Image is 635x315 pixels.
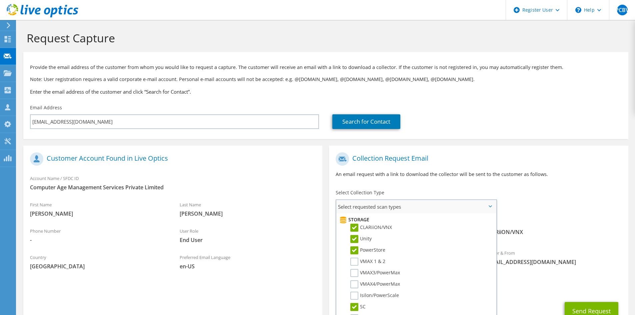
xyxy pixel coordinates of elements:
[336,189,384,196] label: Select Collection Type
[350,303,366,311] label: SC
[350,292,399,300] label: Isilon/PowerScale
[30,88,622,95] h3: Enter the email address of the customer and click “Search for Contact”.
[350,235,372,243] label: Unity
[477,228,523,236] div: CLARiiON/VNX
[23,250,173,273] div: Country
[30,210,166,217] span: [PERSON_NAME]
[30,76,622,83] p: Note: User registration requires a valid corporate e-mail account. Personal e-mail accounts will ...
[336,171,621,178] p: An email request with a link to download the collector will be sent to the customer as follows.
[180,236,316,244] span: End User
[173,250,323,273] div: Preferred Email Language
[575,7,581,13] svg: \n
[350,269,400,277] label: VMAX3/PowerMax
[27,31,622,45] h1: Request Capture
[30,64,622,71] p: Provide the email address of the customer from whom you would like to request a capture. The cust...
[350,280,400,288] label: VMAX4/PowerMax
[338,216,493,224] li: Storage
[350,258,385,266] label: VMAX 1 & 2
[479,246,628,269] div: Sender & From
[180,263,316,270] span: en-US
[30,152,312,166] h1: Customer Account Found in Live Optics
[336,152,618,166] h1: Collection Request Email
[329,272,628,295] div: CC & Reply To
[30,263,166,270] span: [GEOGRAPHIC_DATA]
[30,184,316,191] span: Computer Age Management Services Private Limited
[23,171,322,194] div: Account Name / SFDC ID
[173,224,323,247] div: User Role
[485,258,622,266] span: [EMAIL_ADDRESS][DOMAIN_NAME]
[329,216,628,243] div: Requested Collections
[30,104,62,111] label: Email Address
[336,200,496,213] span: Select requested scan types
[180,210,316,217] span: [PERSON_NAME]
[332,114,400,129] a: Search for Contact
[173,198,323,221] div: Last Name
[30,236,166,244] span: -
[23,198,173,221] div: First Name
[23,224,173,247] div: Phone Number
[350,246,385,254] label: PowerStore
[617,5,628,15] span: PCBV
[329,246,479,269] div: To
[350,224,392,232] label: CLARiiON/VNX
